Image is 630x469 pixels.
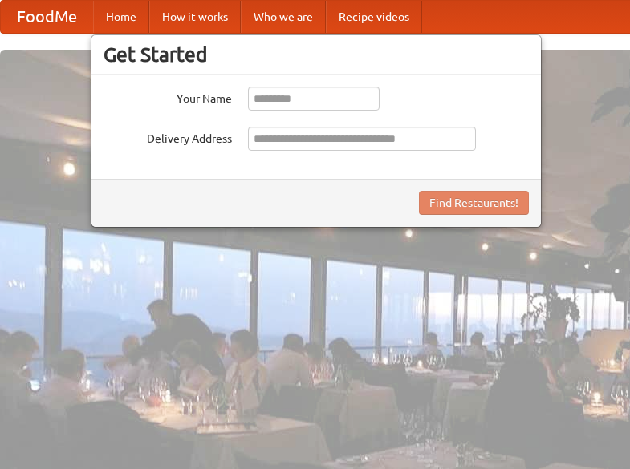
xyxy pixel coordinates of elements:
[241,1,326,33] a: Who we are
[104,127,232,147] label: Delivery Address
[1,1,93,33] a: FoodMe
[149,1,241,33] a: How it works
[326,1,422,33] a: Recipe videos
[419,191,529,215] button: Find Restaurants!
[104,42,529,67] h3: Get Started
[104,87,232,107] label: Your Name
[93,1,149,33] a: Home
